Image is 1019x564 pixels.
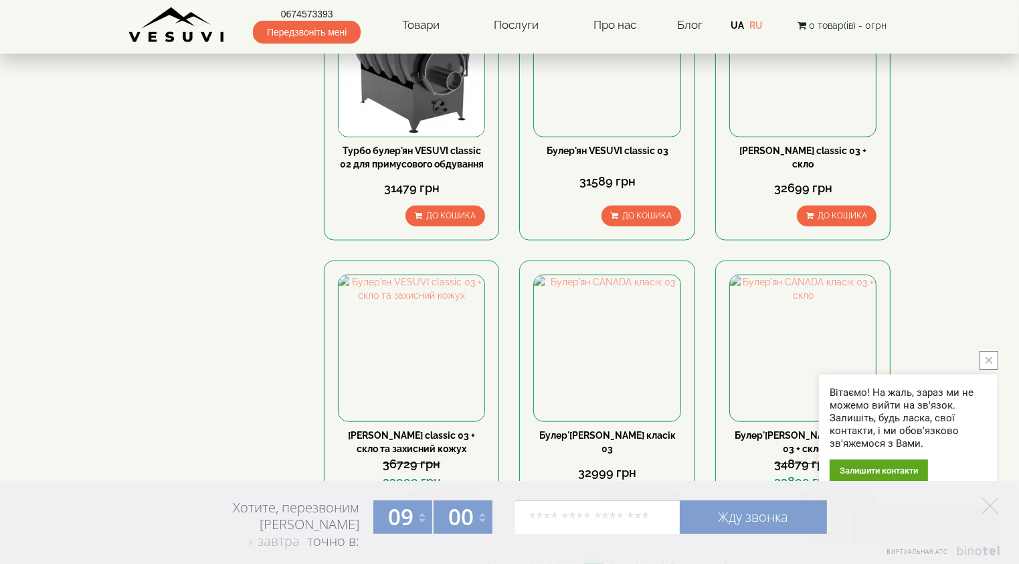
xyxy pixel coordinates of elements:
[182,499,360,551] div: Хотите, перезвоним [PERSON_NAME] точно в:
[677,18,703,31] a: Блог
[258,532,300,550] span: завтра
[730,275,876,421] img: Булер'ян CANADA класік 03 + скло
[405,206,485,226] button: До кошика
[797,206,876,226] button: До кошика
[338,455,485,473] div: 36729 грн
[547,145,668,156] a: Булер'ян VESUVI classic 03
[253,7,361,21] a: 0674573393
[887,547,948,556] span: Виртуальная АТС
[388,502,413,532] span: 09
[809,20,887,31] span: 0 товар(ів) - 0грн
[533,464,680,482] div: 32999 грн
[739,145,866,169] a: [PERSON_NAME] classic 03 + скло
[128,7,225,44] img: Завод VESUVI
[980,351,998,370] button: close button
[680,500,827,534] a: Жду звонка
[818,211,867,220] span: До кошика
[253,21,361,44] span: Передзвоніть мені
[340,145,484,169] a: Турбо булер'ян VESUVI classic 02 для примусового обдування
[534,275,680,421] img: Булер'ян CANADA класік 03
[448,502,474,532] span: 00
[729,455,876,473] div: 34879 грн
[480,10,552,41] a: Послуги
[339,275,484,421] img: Булер'ян VESUVI classic 03 + скло та захисний кожух
[729,180,876,197] div: 32699 грн
[794,18,891,33] button: 0 товар(ів) - 0грн
[426,211,476,220] span: До кошика
[878,546,1002,564] a: Виртуальная АТС
[533,173,680,190] div: 31589 грн
[348,430,475,454] a: [PERSON_NAME] classic 03 + скло та захисний кожух
[830,460,928,482] div: Залишити контакти
[735,430,871,454] a: Булер'[PERSON_NAME] класік 03 + скло
[749,20,763,31] a: RU
[729,473,876,490] div: 33899 грн
[830,386,987,450] div: Вітаємо! На жаль, зараз ми не можемо вийти на зв'язок. Залишіть, будь ласка, свої контакти, і ми ...
[601,206,681,226] button: До кошика
[338,473,485,490] div: 33999 грн
[389,10,453,41] a: Товари
[731,20,744,31] a: UA
[622,211,672,220] span: До кошика
[539,430,676,454] a: Булер'[PERSON_NAME] класік 03
[338,180,485,197] div: 31479 грн
[580,10,650,41] a: Про нас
